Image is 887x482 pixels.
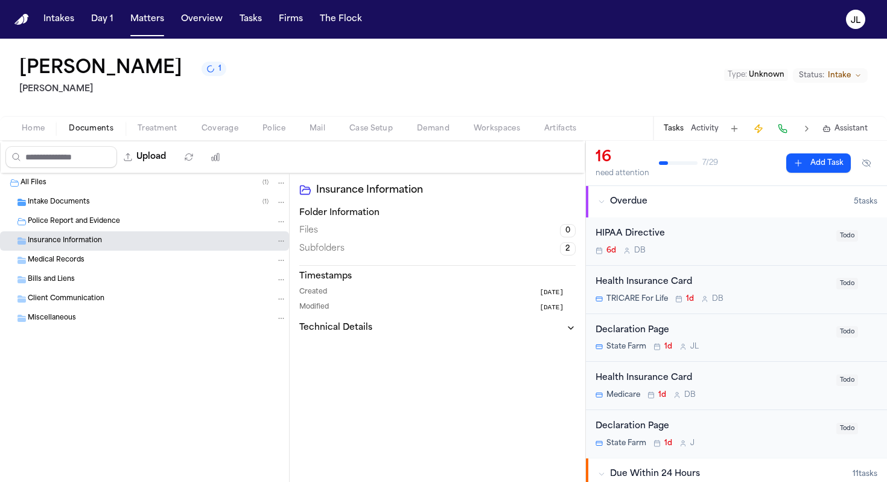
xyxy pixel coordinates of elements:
a: Home [14,14,29,25]
input: Search files [5,146,117,168]
h2: [PERSON_NAME] [19,82,226,97]
span: Created [299,288,327,298]
span: Type : [728,71,747,79]
span: ( 1 ) [262,179,269,186]
button: Tasks [235,8,267,30]
span: Todo [836,278,858,289]
div: Health Insurance Card [596,275,829,289]
span: Coverage [202,124,238,133]
button: Add Task [726,120,743,137]
button: The Flock [315,8,367,30]
span: 1d [664,439,672,448]
span: [DATE] [539,288,564,298]
button: Activity [691,124,719,133]
span: D B [712,294,723,304]
span: D B [684,390,696,400]
a: Matters [126,8,169,30]
h3: Folder Information [299,207,576,219]
span: Client Communication [28,294,104,304]
span: Bills and Liens [28,275,75,285]
button: Create Immediate Task [750,120,767,137]
div: Declaration Page [596,324,829,338]
div: Declaration Page [596,420,829,434]
span: Files [299,225,318,237]
span: Documents [69,124,113,133]
span: Miscellaneous [28,313,76,324]
span: 1d [664,342,672,352]
button: Overdue5tasks [586,186,887,217]
span: D B [634,246,646,255]
span: Unknown [749,71,784,79]
button: Upload [117,146,173,168]
span: Mail [310,124,325,133]
span: Subfolders [299,243,345,255]
button: Day 1 [86,8,118,30]
span: 5 task s [854,197,877,207]
span: Police [262,124,285,133]
span: 2 [560,242,576,255]
span: J [690,439,695,448]
span: 0 [560,224,576,237]
span: 6d [606,246,616,255]
button: Intakes [39,8,79,30]
div: need attention [596,169,649,178]
button: Overview [176,8,227,30]
span: 1 [218,64,221,74]
span: [DATE] [539,303,564,313]
button: Make a Call [774,120,791,137]
span: Workspaces [474,124,520,133]
h3: Technical Details [299,322,372,334]
h3: Timestamps [299,271,576,283]
span: All Files [21,178,46,188]
span: 7 / 29 [702,158,718,168]
span: Home [22,124,45,133]
span: J L [690,342,699,352]
span: State Farm [606,439,646,448]
span: Assistant [835,124,868,133]
div: Open task: Declaration Page [586,410,887,458]
span: 11 task s [853,469,877,479]
div: Open task: Health Insurance Card [586,362,887,410]
span: Modified [299,303,329,313]
button: Edit matter name [19,58,182,80]
button: Technical Details [299,322,576,334]
div: Open task: HIPAA Directive [586,217,887,266]
button: Assistant [822,124,868,133]
div: 16 [596,148,649,167]
span: Medical Records [28,255,84,266]
button: Tasks [664,124,684,133]
span: 1d [658,390,666,400]
span: Insurance Information [28,236,102,246]
a: Firms [274,8,308,30]
button: [DATE] [539,288,576,298]
span: Intake Documents [28,198,90,208]
div: Open task: Health Insurance Card [586,266,887,314]
button: Edit Type: Unknown [724,69,788,81]
span: ( 1 ) [262,199,269,205]
span: Treatment [138,124,177,133]
div: Open task: Declaration Page [586,314,887,362]
div: Health Insurance Card [596,371,829,385]
span: Todo [836,374,858,386]
span: Status: [799,71,824,80]
button: Hide completed tasks (⌘⇧H) [856,153,877,173]
span: Demand [417,124,450,133]
span: Todo [836,230,858,242]
span: Todo [836,423,858,434]
button: [DATE] [539,303,576,313]
span: Medicare [606,390,640,400]
span: Artifacts [544,124,577,133]
span: TRICARE For Life [606,294,668,304]
button: 1 active task [202,62,226,76]
span: Due Within 24 Hours [610,468,700,480]
span: Case Setup [349,124,393,133]
span: Overdue [610,196,647,208]
span: 1d [686,294,694,304]
img: Finch Logo [14,14,29,25]
button: Change status from Intake [793,68,868,83]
